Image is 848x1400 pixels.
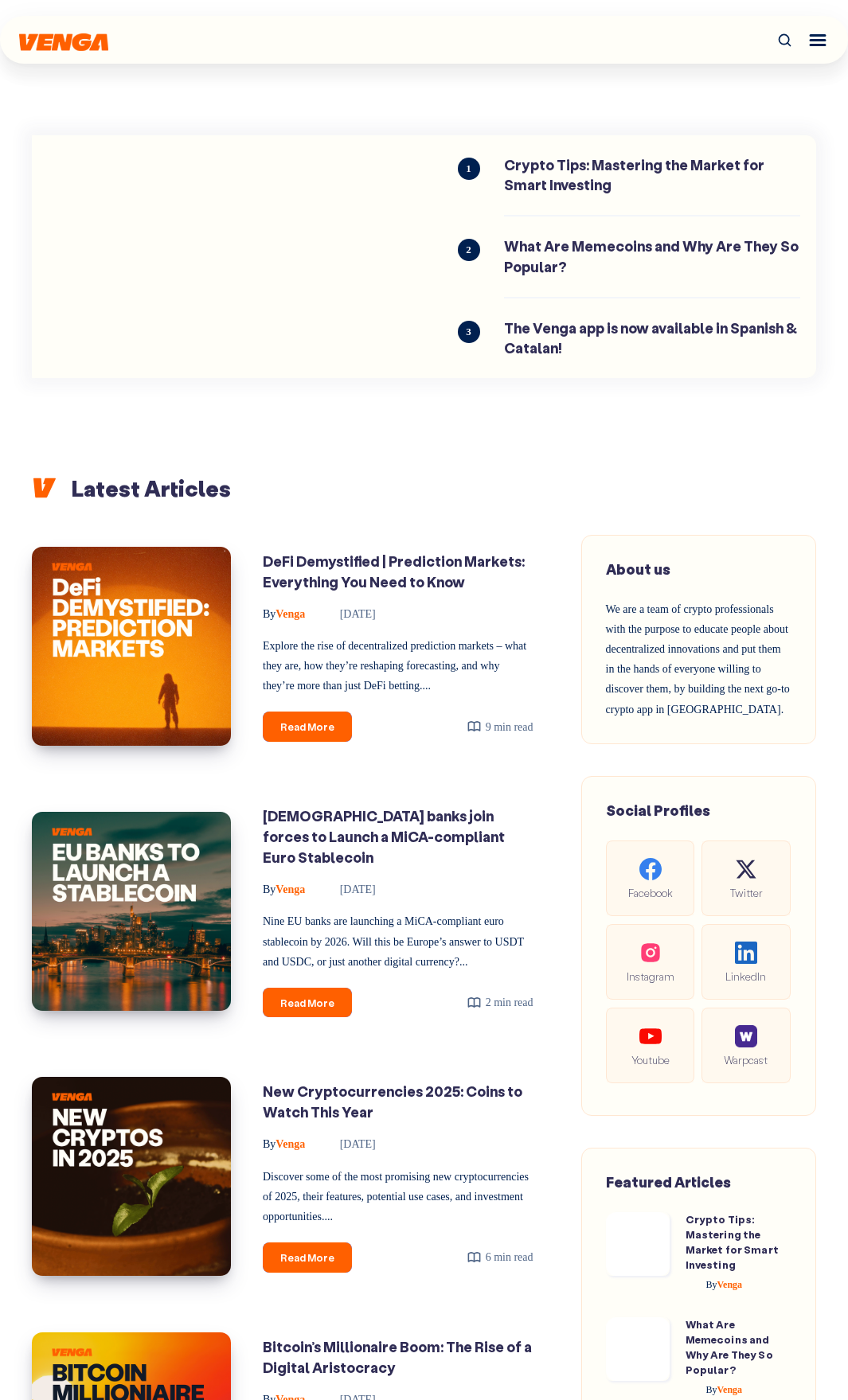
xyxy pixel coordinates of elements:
a: [DEMOGRAPHIC_DATA] banks join forces to Launch a MiCA-compliant Euro Stablecoin [263,806,505,867]
span: Venga [263,608,305,620]
h2: Latest Articles [32,474,816,502]
img: Venga Blog [19,33,108,52]
a: ByVenga [686,1279,743,1290]
span: 3 [458,321,480,343]
span: Warpcast [714,1051,778,1069]
span: Venga [706,1279,743,1290]
a: Crypto Tips: Mastering the Market for Smart Investing [686,1212,779,1271]
a: Youtube [606,1008,695,1083]
span: By [263,608,276,620]
span: Twitter [714,883,778,902]
span: We are a team of crypto professionals with the purpose to educate people about decentralized inno... [606,603,790,716]
time: [DATE] [318,608,376,620]
a: Instagram [606,924,695,1000]
span: Youtube [619,1051,682,1069]
span: 2 [458,239,480,261]
span: Venga [263,883,305,895]
div: 2 min read [467,992,533,1012]
a: Bitcoin’s Millionaire Boom: The Rise of a Digital Aristocracy [263,1337,532,1377]
span: By [706,1279,717,1290]
a: Twitter [701,840,791,916]
a: Read More [263,1242,352,1272]
img: social-youtube.99db9aba05279f803f3e7a4a838dfb6c.svg [639,1025,662,1047]
a: ByVenga [686,1384,743,1395]
img: Image of: DeFi Demystified | Prediction Markets: Everything You Need to Know [32,547,231,746]
time: [DATE] [318,1138,376,1150]
span: Featured Articles [606,1172,731,1191]
span: Social Profiles [606,801,710,820]
img: social-linkedin.be646fe421ccab3a2ad91cb58bdc9694.svg [735,942,757,964]
span: About us [606,560,670,579]
a: Read More [263,712,352,741]
p: Explore the rise of decentralized prediction markets – what they are, how they’re reshaping forec... [263,636,533,696]
span: Venga [263,1138,305,1150]
div: 6 min read [467,1247,533,1267]
a: Warpcast [701,1008,791,1083]
a: What Are Memecoins and Why Are They So Popular? [686,1317,773,1376]
a: Read More [263,988,352,1017]
span: By [263,883,276,895]
span: By [706,1384,717,1395]
a: DeFi Demystified | Prediction Markets: Everything You Need to Know [263,552,525,591]
a: New Cryptocurrencies 2025: Coins to Watch This Year [263,1082,522,1121]
span: Venga [706,1384,743,1395]
a: LinkedIn [701,924,791,1000]
img: Image of: Europeans banks join forces to Launch a MiCA-compliant Euro Stablecoin [32,812,231,1011]
span: Instagram [619,967,682,985]
a: ByVenga [263,608,308,620]
img: social-warpcast.e8a23a7ed3178af0345123c41633f860.png [735,1025,757,1047]
a: ByVenga [263,1138,308,1150]
span: 1 [458,158,480,180]
a: ByVenga [263,883,308,895]
span: By [263,1138,276,1150]
p: Discover some of the most promising new cryptocurrencies of 2025, their features, potential use c... [263,1167,533,1227]
a: Facebook [606,840,695,916]
span: LinkedIn [714,967,778,985]
time: [DATE] [318,883,376,895]
div: 9 min read [467,717,533,737]
span: Facebook [619,883,682,902]
p: Nine EU banks are launching a MiCA-compliant euro stablecoin by 2026. Will this be Europe’s answe... [263,911,533,972]
img: Image of: New Cryptocurrencies 2025: Coins to Watch This Year [32,1077,231,1276]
